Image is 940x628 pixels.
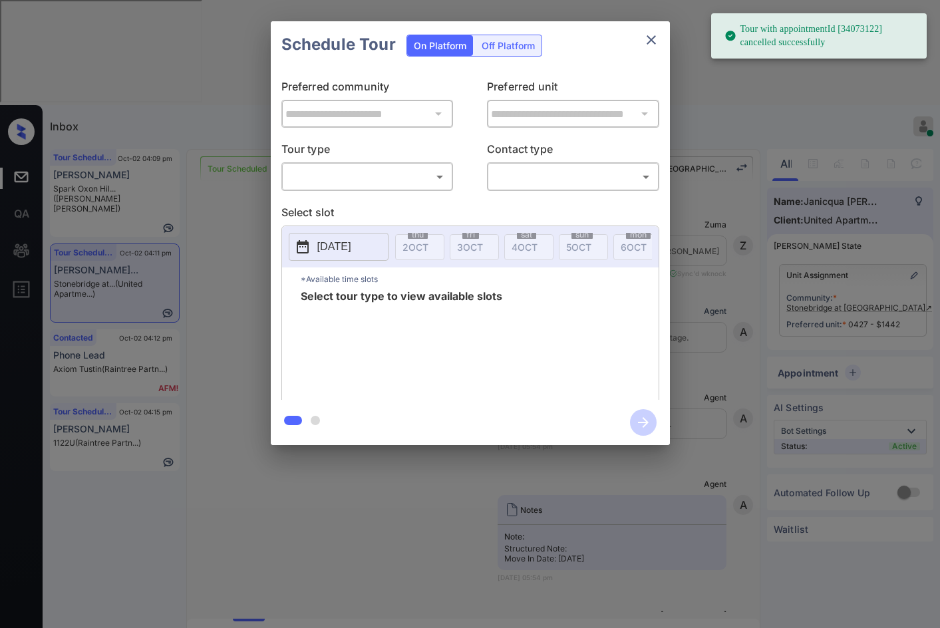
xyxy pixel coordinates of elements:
[638,27,665,53] button: close
[271,21,406,68] h2: Schedule Tour
[407,35,473,56] div: On Platform
[281,78,454,100] p: Preferred community
[289,233,389,261] button: [DATE]
[475,35,542,56] div: Off Platform
[724,17,916,55] div: Tour with appointmentId [34073122] cancelled successfully
[317,239,351,255] p: [DATE]
[487,141,659,162] p: Contact type
[281,204,659,226] p: Select slot
[301,267,659,291] p: *Available time slots
[281,141,454,162] p: Tour type
[487,78,659,100] p: Preferred unit
[301,291,502,397] span: Select tour type to view available slots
